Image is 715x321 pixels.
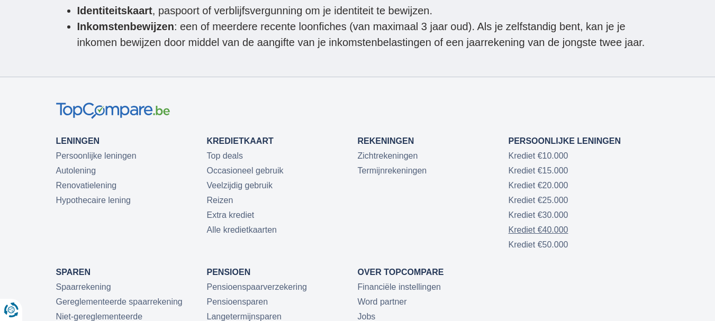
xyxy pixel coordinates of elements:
a: Over TopCompare [358,268,444,277]
a: Kredietkaart [207,136,274,145]
a: Langetermijnsparen [207,312,282,321]
a: Occasioneel gebruik [207,166,284,175]
a: Gereglementeerde spaarrekening [56,297,183,306]
a: Financiële instellingen [358,282,441,291]
a: Top deals [207,151,243,160]
a: Renovatielening [56,181,117,190]
img: TopCompare [56,103,170,119]
a: Leningen [56,136,100,145]
a: Sparen [56,268,91,277]
a: Spaarrekening [56,282,111,291]
a: Krediet €20.000 [509,181,568,190]
b: Identiteitskaart [77,5,152,16]
a: Pensioensparen [207,297,268,306]
li: , paspoort of verblijfsvergunning om je identiteit te bewijzen. [77,3,659,19]
a: Rekeningen [358,136,414,145]
a: Persoonlijke leningen [509,136,621,145]
a: Reizen [207,196,233,205]
li: : een of meerdere recente loonfiches (van maximaal 3 jaar oud). Als je zelfstandig bent, kan je j... [77,19,659,50]
a: Krediet €50.000 [509,240,568,249]
a: Pensioenspaarverzekering [207,282,307,291]
a: Termijnrekeningen [358,166,427,175]
a: Pensioen [207,268,251,277]
a: Persoonlijke leningen [56,151,137,160]
a: Hypothecaire lening [56,196,131,205]
a: Krediet €10.000 [509,151,568,160]
a: Alle kredietkaarten [207,225,277,234]
a: Krediet €30.000 [509,210,568,219]
a: Zichtrekeningen [358,151,418,160]
a: Krediet €25.000 [509,196,568,205]
b: Inkomstenbewijzen [77,21,174,32]
a: Jobs [358,312,376,321]
a: Word partner [358,297,407,306]
a: Autolening [56,166,96,175]
a: Extra krediet [207,210,255,219]
a: Krediet €40.000 [509,225,568,234]
a: Krediet €15.000 [509,166,568,175]
a: Veelzijdig gebruik [207,181,273,190]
